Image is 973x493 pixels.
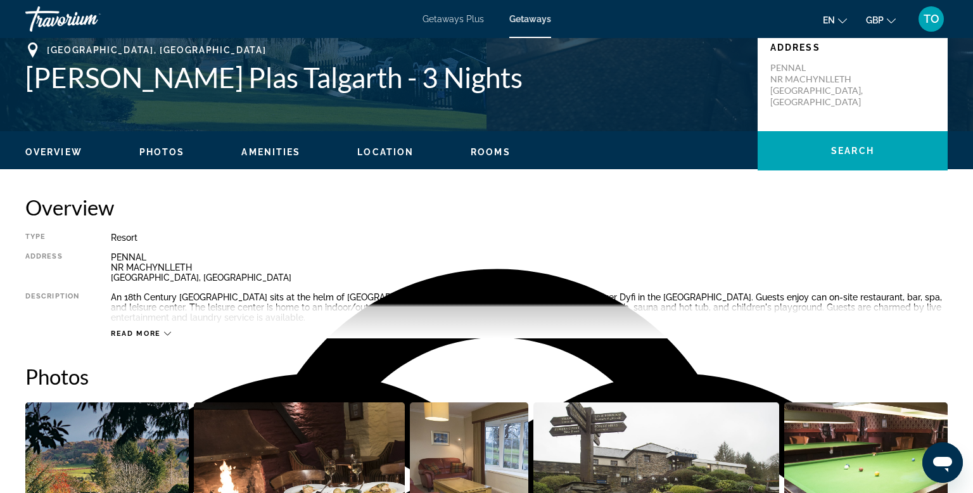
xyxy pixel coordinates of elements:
[922,442,963,483] iframe: Button to launch messaging window
[924,13,939,25] span: TO
[25,195,948,220] h2: Overview
[25,61,745,94] h1: [PERSON_NAME] Plas Talgarth - 3 Nights
[25,147,82,157] span: Overview
[111,292,948,323] div: An 18th Century [GEOGRAPHIC_DATA] sits at the helm of [GEOGRAPHIC_DATA] and its 64 acres. The res...
[111,252,948,283] div: PENNAL NR MACHYNLLETH [GEOGRAPHIC_DATA], [GEOGRAPHIC_DATA]
[770,62,872,108] p: PENNAL NR MACHYNLLETH [GEOGRAPHIC_DATA], [GEOGRAPHIC_DATA]
[25,292,79,323] div: Description
[111,330,161,338] span: Read more
[25,3,152,35] a: Travorium
[139,146,185,158] button: Photos
[758,131,948,170] button: Search
[831,146,874,156] span: Search
[25,252,79,283] div: Address
[509,14,551,24] a: Getaways
[357,146,414,158] button: Location
[47,45,266,55] span: [GEOGRAPHIC_DATA], [GEOGRAPHIC_DATA]
[25,146,82,158] button: Overview
[823,15,835,25] span: en
[25,233,79,243] div: Type
[866,11,896,29] button: Change currency
[111,329,171,338] button: Read more
[423,14,484,24] a: Getaways Plus
[111,233,948,243] div: Resort
[25,364,948,389] h2: Photos
[139,147,185,157] span: Photos
[866,15,884,25] span: GBP
[241,147,300,157] span: Amenities
[241,146,300,158] button: Amenities
[823,11,847,29] button: Change language
[770,42,935,53] p: Address
[471,147,511,157] span: Rooms
[357,147,414,157] span: Location
[915,6,948,32] button: User Menu
[471,146,511,158] button: Rooms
